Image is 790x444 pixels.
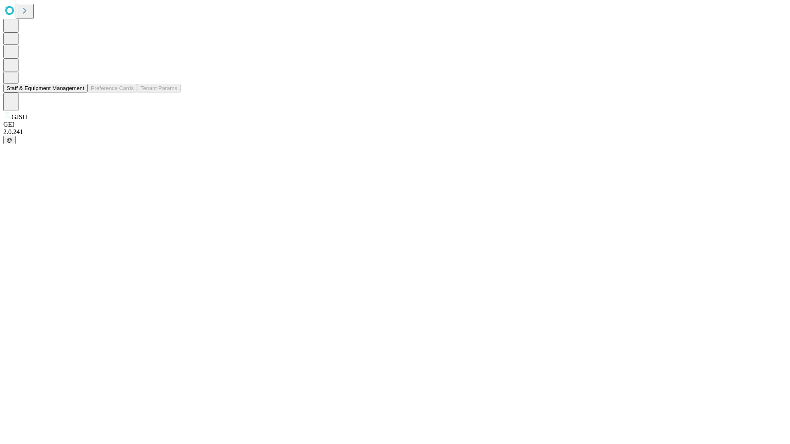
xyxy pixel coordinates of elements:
[7,137,12,143] span: @
[3,128,787,136] div: 2.0.241
[88,84,137,92] button: Preference Cards
[3,84,88,92] button: Staff & Equipment Management
[3,121,787,128] div: GEI
[137,84,181,92] button: Tenant Params
[12,113,27,120] span: GJSH
[3,136,16,144] button: @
